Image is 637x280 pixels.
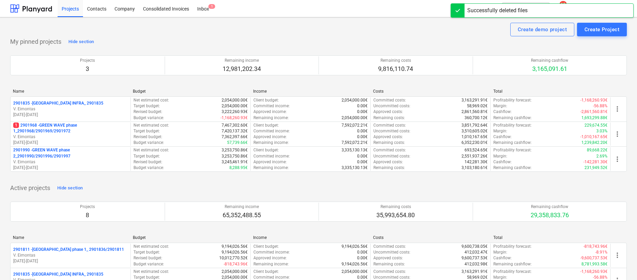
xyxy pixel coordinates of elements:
[133,123,169,128] p: Net estimated cost :
[461,123,488,128] p: 3,851,792.64€
[580,269,608,275] p: -1,168,260.93€
[57,184,83,192] div: Hide section
[222,147,248,153] p: 3,253,750.86€
[219,255,248,261] p: 10,012,770.52€
[461,269,488,275] p: 3,163,291.91€
[133,147,169,153] p: Net estimated cost :
[68,38,94,46] div: Hide section
[223,65,261,73] p: 12,981,202.34
[531,58,568,63] p: Remaining cashflow
[373,128,410,134] p: Uncommitted costs :
[13,258,128,264] p: [DATE] - [DATE]
[224,261,248,267] p: -818,743.96€
[357,134,368,140] p: 0.00€
[253,134,287,140] p: Approved income :
[253,103,290,109] p: Committed income :
[580,97,608,103] p: -1,168,260.93€
[493,261,532,267] p: Remaining cashflow :
[133,244,169,249] p: Net estimated cost :
[253,89,368,94] div: Income
[222,97,248,103] p: 2,054,000.00€
[593,103,608,109] p: -56.88%
[253,261,289,267] p: Remaining income :
[531,65,568,73] p: 3,165,091.61
[461,244,488,249] p: 9,600,738.05€
[13,140,128,146] p: [DATE] - [DATE]
[223,58,261,63] p: Remaining income
[229,165,248,171] p: 8,288.95€
[133,261,164,267] p: Budget variance :
[518,25,567,34] div: Create demo project
[13,165,128,171] p: [DATE] - [DATE]
[583,159,608,165] p: -142,281.30€
[493,255,512,261] p: Cashflow :
[373,97,406,103] p: Committed costs :
[253,128,290,134] p: Committed income :
[373,115,405,121] p: Remaining costs :
[222,134,248,140] p: 7,362,397.66€
[461,97,488,103] p: 3,163,291.91€
[493,97,532,103] p: Profitability forecast :
[583,244,608,249] p: -818,743.96€
[373,89,488,94] div: Costs
[373,103,410,109] p: Uncommitted costs :
[13,123,128,134] p: 2901968 - GREEN WAVE phase 1_2901968/2901969/2901972
[580,109,608,115] p: -2,861,560.81€
[493,128,507,134] p: Margin :
[461,109,488,115] p: 2,861,560.81€
[581,115,608,121] p: 1,693,299.88€
[461,255,488,261] p: 9,600,737.53€
[133,249,160,255] p: Target budget :
[13,235,127,240] div: Name
[13,100,128,118] div: 2901835 -[GEOGRAPHIC_DATA] INFRA_ 2901835V. Eimontas[DATE]-[DATE]
[253,115,289,121] p: Remaining income :
[584,123,608,128] p: 229,674.55€
[461,140,488,146] p: 6,352,230.01€
[227,140,248,146] p: 57,739.66€
[493,109,512,115] p: Cashflow :
[595,249,608,255] p: -8.91%
[493,153,507,159] p: Margin :
[531,211,569,219] p: 29,358,833.76
[13,112,128,118] p: [DATE] - [DATE]
[13,159,128,165] p: V. Eimontas
[133,235,247,240] div: Budget
[253,159,287,165] p: Approved income :
[357,153,368,159] p: 0.00€
[373,269,406,275] p: Committed costs :
[253,249,290,255] p: Committed income :
[510,23,574,36] button: Create demo project
[357,128,368,134] p: 0.00€
[376,211,415,219] p: 35,993,654.80
[493,123,532,128] p: Profitability forecast :
[222,153,248,159] p: 3,253,750.86€
[493,89,608,94] div: Total
[221,115,248,121] p: -1,168,260.93€
[253,140,289,146] p: Remaining income :
[373,134,403,140] p: Approved costs :
[461,153,488,159] p: 2,551,937.26€
[467,6,528,15] div: Successfully deleted files
[357,159,368,165] p: 0.00€
[133,165,164,171] p: Budget variance :
[342,165,368,171] p: 3,335,130.13€
[378,65,413,73] p: 9,816,110.74
[222,269,248,275] p: 2,054,000.00€
[493,134,512,140] p: Cashflow :
[373,165,405,171] p: Remaining costs :
[253,165,289,171] p: Remaining income :
[13,147,128,171] div: 2901990 -GREEN WAVE phase 2_2901990/2901996/2901997V. Eimontas[DATE]-[DATE]
[357,103,368,109] p: 0.00€
[222,103,248,109] p: 2,054,000.00€
[133,140,164,146] p: Budget variance :
[13,247,128,264] div: 2901811 -[GEOGRAPHIC_DATA] phase 1_ 2901836/2901811V. Eimontas[DATE]-[DATE]
[373,255,403,261] p: Approved costs :
[133,153,160,159] p: Target budget :
[376,204,415,210] p: Remaining costs
[253,109,287,115] p: Approved income :
[493,147,532,153] p: Profitability forecast :
[584,25,619,34] div: Create Project
[133,269,169,275] p: Net estimated cost :
[493,140,532,146] p: Remaining cashflow :
[613,130,621,138] span: more_vert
